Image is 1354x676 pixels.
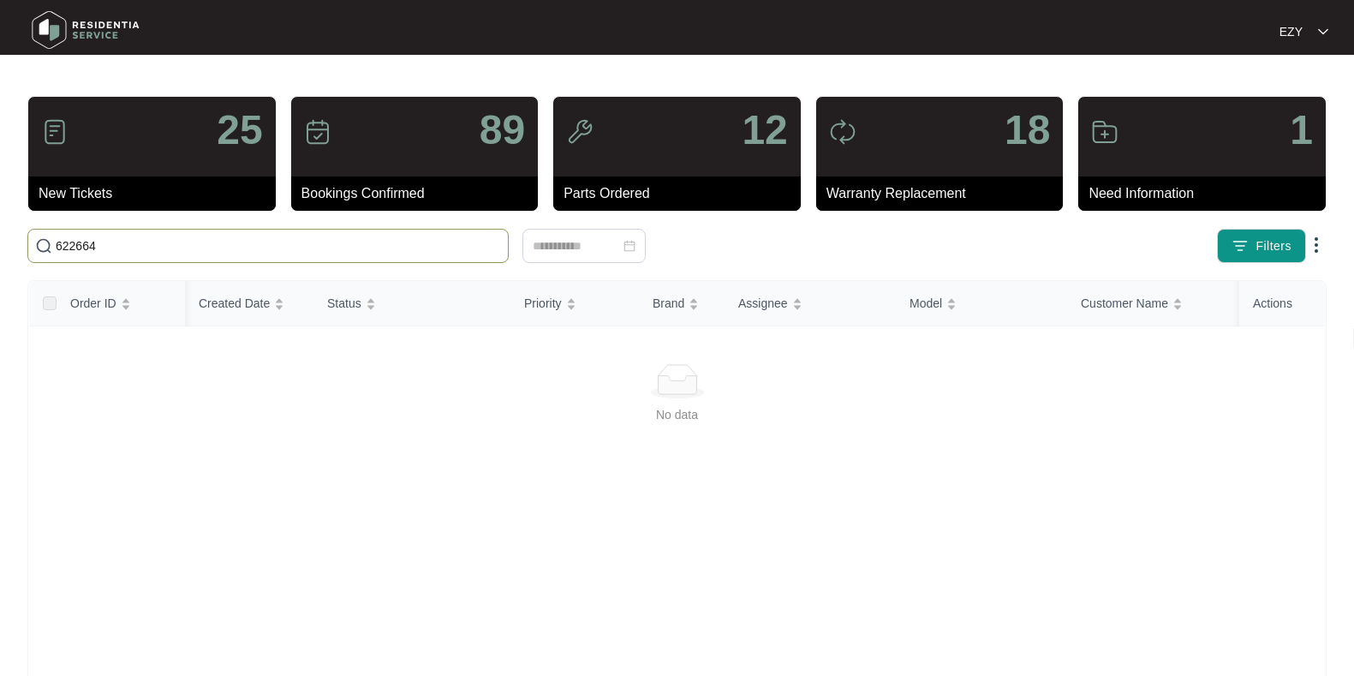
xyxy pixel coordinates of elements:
th: Brand [639,281,725,326]
span: Customer Name [1081,294,1168,313]
img: icon [1091,118,1118,146]
p: 1 [1290,110,1313,151]
p: New Tickets [39,183,276,204]
span: Created Date [199,294,270,313]
span: Brand [653,294,684,313]
span: Filters [1256,237,1291,255]
th: Model [896,281,1067,326]
p: 89 [480,110,525,151]
p: 18 [1005,110,1050,151]
input: Search by Order Id, Assignee Name, Customer Name, Brand and Model [56,236,501,255]
img: icon [41,118,69,146]
img: icon [829,118,856,146]
img: search-icon [35,237,52,254]
div: No data [50,405,1304,424]
th: Customer Name [1067,281,1238,326]
p: 12 [742,110,787,151]
p: Warranty Replacement [826,183,1064,204]
button: filter iconFilters [1217,229,1306,263]
th: Priority [510,281,639,326]
p: EZY [1279,23,1303,40]
img: residentia service logo [26,4,146,56]
img: icon [304,118,331,146]
p: 25 [217,110,262,151]
img: dropdown arrow [1306,235,1327,255]
th: Status [313,281,510,326]
img: filter icon [1232,237,1249,254]
img: icon [566,118,593,146]
th: Created Date [185,281,313,326]
span: Assignee [738,294,788,313]
img: dropdown arrow [1318,27,1328,36]
span: Order ID [70,294,116,313]
span: Status [327,294,361,313]
p: Need Information [1089,183,1326,204]
span: Model [910,294,942,313]
span: Priority [524,294,562,313]
th: Assignee [725,281,896,326]
th: Order ID [57,281,185,326]
th: Actions [1239,281,1325,326]
p: Parts Ordered [564,183,801,204]
p: Bookings Confirmed [301,183,539,204]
